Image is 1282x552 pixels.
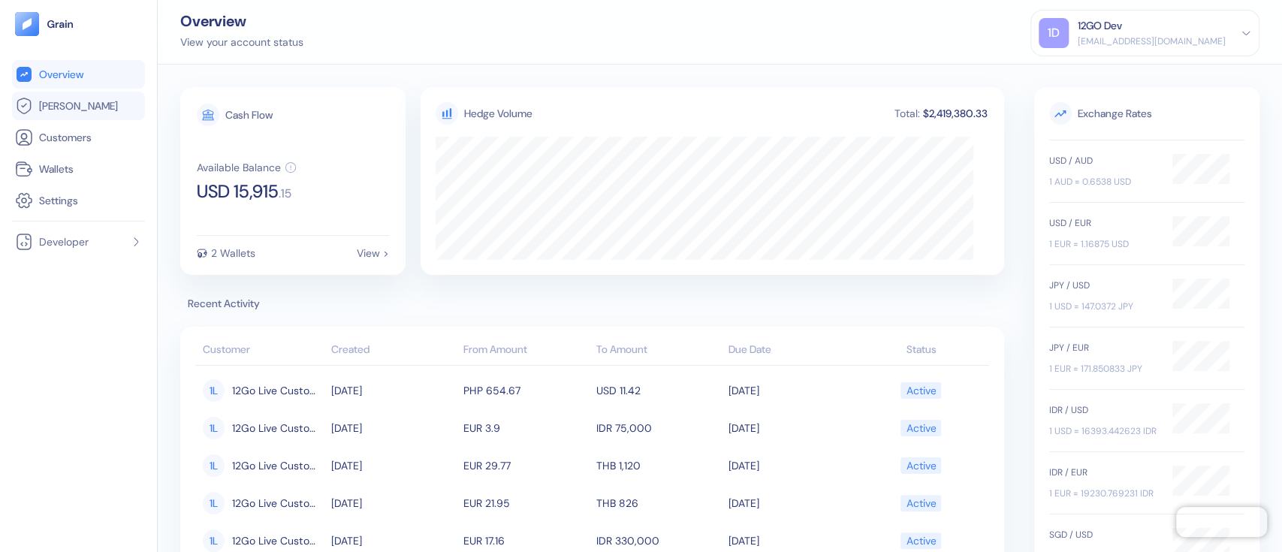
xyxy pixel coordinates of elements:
[592,484,724,522] td: THB 826
[15,97,142,115] a: [PERSON_NAME]
[197,162,281,173] div: Available Balance
[1049,487,1157,500] div: 1 EUR = 19230.769231 IDR
[225,110,273,120] div: Cash Flow
[725,409,857,447] td: [DATE]
[203,454,225,477] div: 1L
[357,248,389,258] div: View >
[1078,35,1226,48] div: [EMAIL_ADDRESS][DOMAIN_NAME]
[592,336,724,366] th: To Amount
[279,188,291,200] span: . 15
[232,453,324,478] span: 12Go Live Customer
[15,65,142,83] a: Overview
[39,193,78,208] span: Settings
[1049,341,1157,354] div: JPY / EUR
[906,490,936,516] div: Active
[861,342,982,357] div: Status
[1049,362,1157,376] div: 1 EUR = 171.850833 JPY
[1049,154,1157,167] div: USD / AUD
[906,378,936,403] div: Active
[39,67,83,82] span: Overview
[180,35,303,50] div: View your account status
[232,415,324,441] span: 12Go Live Customer
[1049,300,1157,313] div: 1 USD = 147.0372 JPY
[460,336,592,366] th: From Amount
[15,160,142,178] a: Wallets
[327,372,460,409] td: [DATE]
[39,130,92,145] span: Customers
[232,490,324,516] span: 12Go Live Customer
[1049,403,1157,417] div: IDR / USD
[725,447,857,484] td: [DATE]
[327,447,460,484] td: [DATE]
[1049,175,1157,189] div: 1 AUD = 0.6538 USD
[1049,424,1157,438] div: 1 USD = 16393.442623 IDR
[180,14,303,29] div: Overview
[232,378,324,403] span: 12Go Live Customer
[47,19,74,29] img: logo
[180,296,1004,312] span: Recent Activity
[464,106,532,122] div: Hedge Volume
[1049,102,1244,125] span: Exchange Rates
[203,379,225,402] div: 1L
[15,12,39,36] img: logo-tablet-V2.svg
[592,372,724,409] td: USD 11.42
[460,409,592,447] td: EUR 3.9
[15,128,142,146] a: Customers
[1039,18,1069,48] div: 1D
[327,484,460,522] td: [DATE]
[1049,466,1157,479] div: IDR / EUR
[592,409,724,447] td: IDR 75,000
[893,108,922,119] div: Total:
[725,336,857,366] th: Due Date
[327,336,460,366] th: Created
[203,529,225,552] div: 1L
[203,492,225,514] div: 1L
[1049,279,1157,292] div: JPY / USD
[1049,528,1157,541] div: SGD / USD
[327,409,460,447] td: [DATE]
[203,417,225,439] div: 1L
[592,447,724,484] td: THB 1,120
[460,447,592,484] td: EUR 29.77
[195,336,327,366] th: Customer
[39,98,118,113] span: [PERSON_NAME]
[906,415,936,441] div: Active
[197,182,279,201] span: USD 15,915
[211,248,255,258] div: 2 Wallets
[725,372,857,409] td: [DATE]
[906,453,936,478] div: Active
[725,484,857,522] td: [DATE]
[39,234,89,249] span: Developer
[1049,216,1157,230] div: USD / EUR
[1078,18,1122,34] div: 12GO Dev
[1049,237,1157,251] div: 1 EUR = 1.16875 USD
[15,192,142,210] a: Settings
[1176,507,1267,537] iframe: Chatra live chat
[460,484,592,522] td: EUR 21.95
[460,372,592,409] td: PHP 654.67
[39,161,74,176] span: Wallets
[197,161,297,173] button: Available Balance
[922,108,989,119] div: $2,419,380.33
